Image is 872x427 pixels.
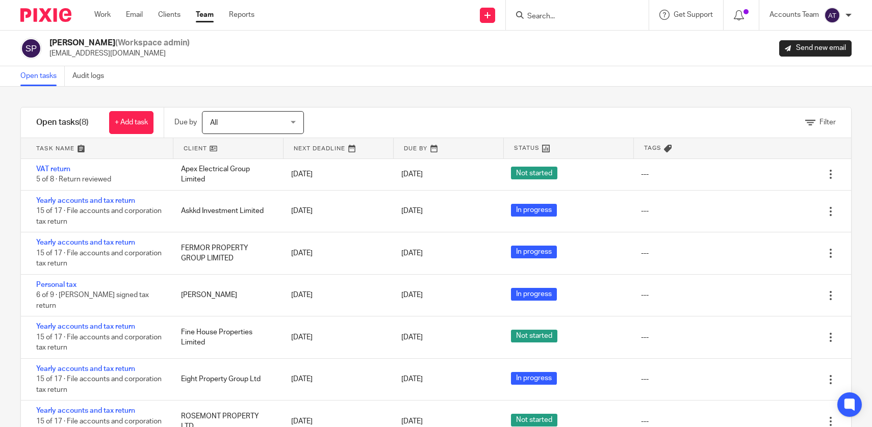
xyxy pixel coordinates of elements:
a: Yearly accounts and tax return [36,365,135,372]
span: Filter [819,119,836,126]
span: Tags [644,144,661,152]
h2: [PERSON_NAME] [49,38,190,48]
div: [PERSON_NAME] [171,285,281,305]
div: --- [641,416,649,426]
a: Team [196,10,214,20]
input: Search [526,12,618,21]
span: All [210,119,218,126]
img: svg%3E [824,7,840,23]
span: 15 of 17 · File accounts and corporation tax return [36,334,162,352]
a: Yearly accounts and tax return [36,323,135,330]
a: Email [126,10,143,20]
a: Audit logs [72,66,112,86]
span: [DATE] [401,250,423,257]
span: Not started [511,414,557,426]
span: (8) [79,118,89,126]
span: [DATE] [401,376,423,383]
span: Get Support [674,11,713,18]
span: Not started [511,330,557,342]
div: --- [641,332,649,342]
span: In progress [511,372,557,385]
span: 15 of 17 · File accounts and corporation tax return [36,207,162,225]
a: Yearly accounts and tax return [36,239,135,246]
div: Eight Property Group Ltd [171,369,281,389]
img: Pixie [20,8,71,22]
a: Send new email [779,40,852,57]
p: Due by [174,117,197,127]
span: [DATE] [401,292,423,299]
span: In progress [511,288,557,301]
a: + Add task [109,111,153,134]
span: [DATE] [401,334,423,341]
div: [DATE] [281,243,391,263]
a: Reports [229,10,254,20]
span: In progress [511,246,557,258]
div: --- [641,290,649,300]
span: In progress [511,204,557,217]
h1: Open tasks [36,117,89,128]
a: Yearly accounts and tax return [36,197,135,204]
img: svg%3E [20,38,42,59]
div: --- [641,169,649,179]
div: FERMOR PROPERTY GROUP LIMITED [171,238,281,269]
a: Open tasks [20,66,65,86]
span: 15 of 17 · File accounts and corporation tax return [36,250,162,268]
a: VAT return [36,166,70,173]
div: [DATE] [281,164,391,184]
div: [DATE] [281,327,391,348]
div: [DATE] [281,201,391,221]
div: [DATE] [281,285,391,305]
div: [DATE] [281,369,391,389]
div: --- [641,206,649,216]
div: --- [641,374,649,384]
span: [DATE] [401,418,423,425]
span: 15 of 17 · File accounts and corporation tax return [36,376,162,393]
div: Askkd Investment Limited [171,201,281,221]
div: Fine House Properties Limited [171,322,281,353]
span: 5 of 8 · Return reviewed [36,176,111,183]
a: Clients [158,10,181,20]
span: [DATE] [401,171,423,178]
span: (Workspace admin) [115,39,190,47]
p: Accounts Team [770,10,819,20]
a: Work [94,10,111,20]
div: Apex Electrical Group Limited [171,159,281,190]
span: 6 of 9 · [PERSON_NAME] signed tax return [36,291,149,309]
span: Status [514,144,540,152]
a: Yearly accounts and tax return [36,407,135,414]
p: [EMAIL_ADDRESS][DOMAIN_NAME] [49,48,190,59]
span: [DATE] [401,208,423,215]
span: Not started [511,167,557,179]
a: Personal tax [36,281,76,288]
div: --- [641,248,649,258]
